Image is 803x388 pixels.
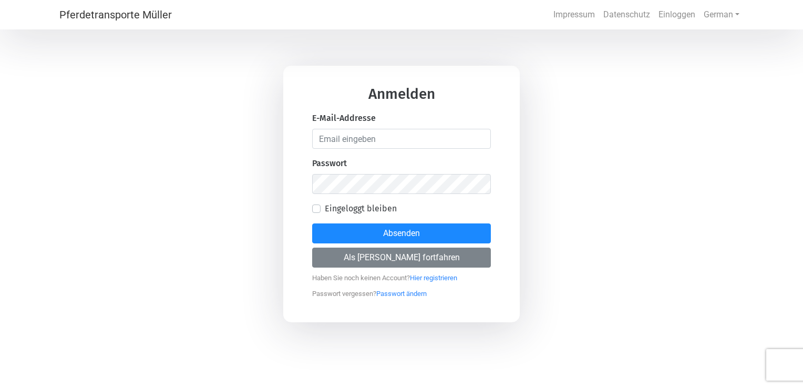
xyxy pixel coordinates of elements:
p: Haben Sie noch keinen Account ? [312,268,491,283]
a: Pferdetransporte Müller [59,4,172,25]
input: Email eingeben [312,129,491,149]
label: Passwort [312,157,347,170]
a: Impressum [549,4,599,25]
a: German [699,4,744,25]
a: Hier registrieren [410,269,457,282]
label: E-Mail-Addresse [312,112,376,125]
a: Einloggen [654,4,699,25]
button: Als [PERSON_NAME] fortfahren [312,248,491,268]
p: Passwort vergessen ? [312,283,491,299]
a: Datenschutz [599,4,654,25]
a: Passwort ändern [376,284,427,298]
button: Absenden [312,223,491,243]
label: Eingeloggt bleiben [325,202,397,215]
h3: Anmelden [312,87,491,112]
